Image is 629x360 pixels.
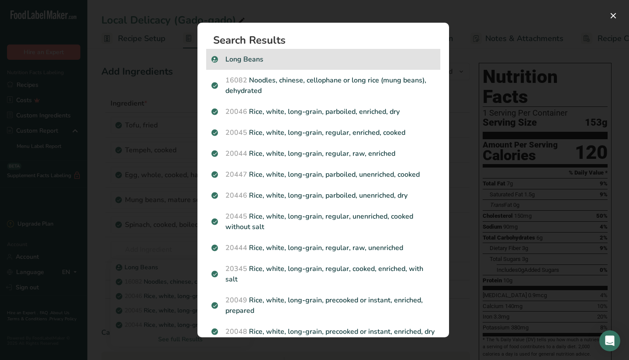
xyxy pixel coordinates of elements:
[211,54,435,65] p: Long Beans
[225,75,247,85] span: 16082
[213,35,440,45] h1: Search Results
[225,295,247,305] span: 20049
[211,295,435,316] p: Rice, white, long-grain, precooked or instant, enriched, prepared
[225,170,247,179] span: 20447
[225,128,247,137] span: 20045
[211,106,435,117] p: Rice, white, long-grain, parboiled, enriched, dry
[225,212,247,221] span: 20445
[211,211,435,232] p: Rice, white, long-grain, regular, unenriched, cooked without salt
[599,330,620,351] div: Open Intercom Messenger
[211,326,435,337] p: Rice, white, long-grain, precooked or instant, enriched, dry
[211,148,435,159] p: Rice, white, long-grain, regular, raw, enriched
[225,264,247,274] span: 20345
[211,190,435,201] p: Rice, white, long-grain, parboiled, unenriched, dry
[225,191,247,200] span: 20446
[225,327,247,336] span: 20048
[211,264,435,285] p: Rice, white, long-grain, regular, cooked, enriched, with salt
[211,127,435,138] p: Rice, white, long-grain, regular, enriched, cooked
[225,243,247,253] span: 20444
[211,75,435,96] p: Noodles, chinese, cellophane or long rice (mung beans), dehydrated
[211,243,435,253] p: Rice, white, long-grain, regular, raw, unenriched
[225,107,247,117] span: 20046
[225,149,247,158] span: 20044
[211,169,435,180] p: Rice, white, long-grain, parboiled, unenriched, cooked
